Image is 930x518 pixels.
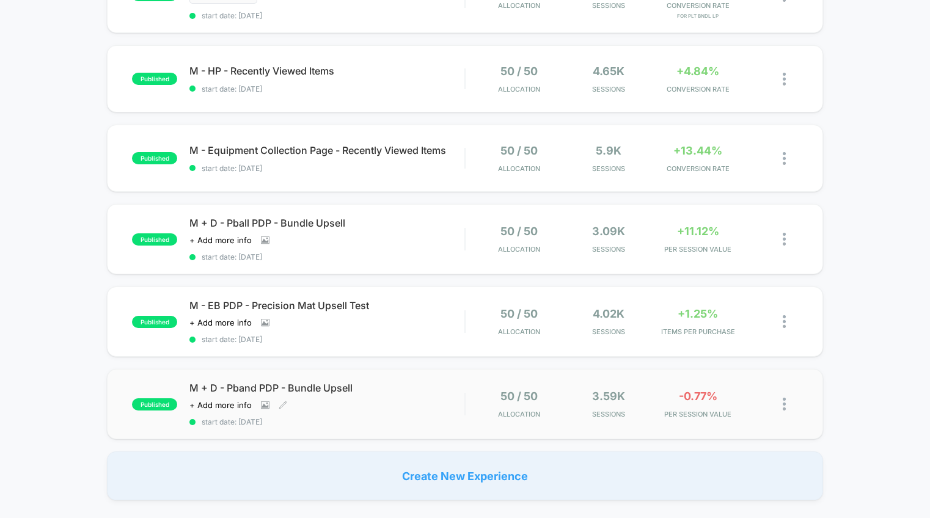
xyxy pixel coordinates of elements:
[567,327,650,336] span: Sessions
[498,245,540,254] span: Allocation
[189,65,464,77] span: M - HP - Recently Viewed Items
[656,327,739,336] span: ITEMS PER PURCHASE
[656,410,739,418] span: PER SESSION VALUE
[677,225,719,238] span: +11.12%
[107,451,823,500] div: Create New Experience
[656,85,739,93] span: CONVERSION RATE
[500,225,538,238] span: 50 / 50
[673,144,722,157] span: +13.44%
[676,65,719,78] span: +4.84%
[189,400,252,410] span: + Add more info
[656,164,739,173] span: CONVERSION RATE
[189,299,464,312] span: M - EB PDP - Precision Mat Upsell Test
[500,144,538,157] span: 50 / 50
[500,390,538,403] span: 50 / 50
[189,382,464,394] span: M + D - Pband PDP - Bundle Upsell
[498,85,540,93] span: Allocation
[783,73,786,86] img: close
[189,144,464,156] span: M - Equipment Collection Page - Recently Viewed Items
[656,13,739,19] span: for PLT BNDL LP
[783,398,786,410] img: close
[189,217,464,229] span: M + D - Pball PDP - Bundle Upsell
[567,1,650,10] span: Sessions
[567,85,650,93] span: Sessions
[567,410,650,418] span: Sessions
[593,65,624,78] span: 4.65k
[189,235,252,245] span: + Add more info
[132,233,177,246] span: published
[189,335,464,344] span: start date: [DATE]
[679,390,717,403] span: -0.77%
[189,417,464,426] span: start date: [DATE]
[132,152,177,164] span: published
[567,164,650,173] span: Sessions
[656,1,739,10] span: CONVERSION RATE
[132,73,177,85] span: published
[498,164,540,173] span: Allocation
[189,84,464,93] span: start date: [DATE]
[189,252,464,261] span: start date: [DATE]
[189,318,252,327] span: + Add more info
[498,327,540,336] span: Allocation
[498,1,540,10] span: Allocation
[783,315,786,328] img: close
[592,390,625,403] span: 3.59k
[783,233,786,246] img: close
[132,316,177,328] span: published
[783,152,786,165] img: close
[189,11,464,20] span: start date: [DATE]
[189,164,464,173] span: start date: [DATE]
[132,398,177,410] span: published
[596,144,621,157] span: 5.9k
[500,65,538,78] span: 50 / 50
[678,307,718,320] span: +1.25%
[593,307,624,320] span: 4.02k
[498,410,540,418] span: Allocation
[567,245,650,254] span: Sessions
[656,245,739,254] span: PER SESSION VALUE
[500,307,538,320] span: 50 / 50
[592,225,625,238] span: 3.09k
